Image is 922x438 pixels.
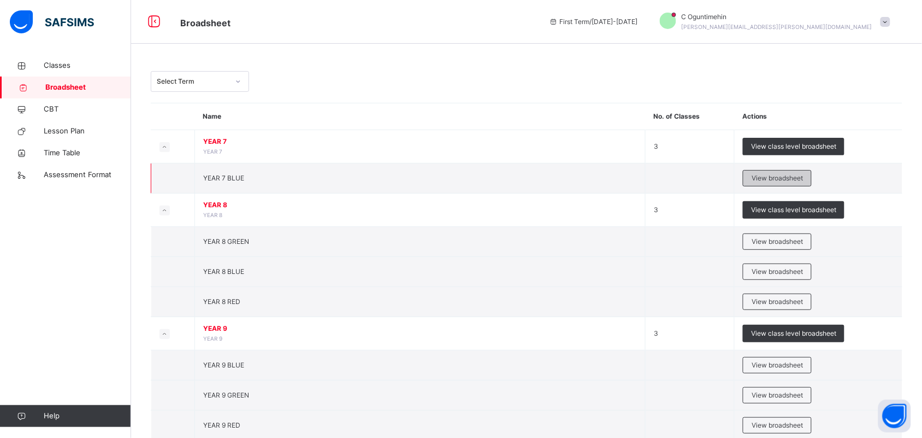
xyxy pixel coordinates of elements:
span: YEAR 8 [203,212,222,218]
span: YEAR 9 [203,335,222,342]
span: YEAR 8 RED [203,297,240,306]
a: View class level broadsheet [743,202,844,210]
span: YEAR 9 [203,324,637,334]
span: CBT [44,104,131,115]
th: No. of Classes [646,103,735,130]
span: View broadsheet [752,267,803,277]
a: View class level broadsheet [743,325,844,334]
a: View broadsheet [743,234,812,242]
th: Name [195,103,646,130]
span: C Oguntimehin [682,12,872,22]
span: View broadsheet [752,421,803,430]
span: YEAR 7 BLUE [203,174,244,182]
span: YEAR 7 [203,148,222,155]
span: View broadsheet [752,360,803,370]
a: View broadsheet [743,358,812,366]
button: Open asap [878,400,911,433]
div: COguntimehin [649,12,896,32]
span: Lesson Plan [44,126,131,137]
span: [PERSON_NAME][EMAIL_ADDRESS][PERSON_NAME][DOMAIN_NAME] [682,24,872,30]
span: Broadsheet [45,82,131,93]
a: View broadsheet [743,171,812,179]
div: Select Term [157,77,229,86]
span: View broadsheet [752,237,803,247]
span: YEAR 9 RED [203,421,240,429]
a: View broadsheet [743,294,812,302]
a: View broadsheet [743,388,812,396]
span: View class level broadsheet [751,329,836,338]
span: 3 [654,142,658,150]
span: View class level broadsheet [751,142,836,151]
span: 3 [654,329,658,337]
span: YEAR 8 BLUE [203,267,244,276]
span: Help [44,411,131,422]
span: Broadsheet [180,17,230,28]
span: Assessment Format [44,170,131,180]
a: View broadsheet [743,264,812,272]
span: YEAR 9 BLUE [203,361,244,369]
span: Time Table [44,148,131,159]
a: View class level broadsheet [743,138,844,147]
span: View broadsheet [752,297,803,307]
img: safsims [10,10,94,33]
span: YEAR 9 GREEN [203,391,249,399]
span: View broadsheet [752,390,803,400]
span: 3 [654,206,658,214]
span: View broadsheet [752,173,803,183]
span: Classes [44,60,131,71]
span: YEAR 8 GREEN [203,237,249,246]
th: Actions [735,103,902,130]
span: View class level broadsheet [751,205,836,215]
span: session/term information [549,17,638,27]
a: View broadsheet [743,418,812,426]
span: YEAR 7 [203,137,637,147]
span: YEAR 8 [203,200,637,210]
